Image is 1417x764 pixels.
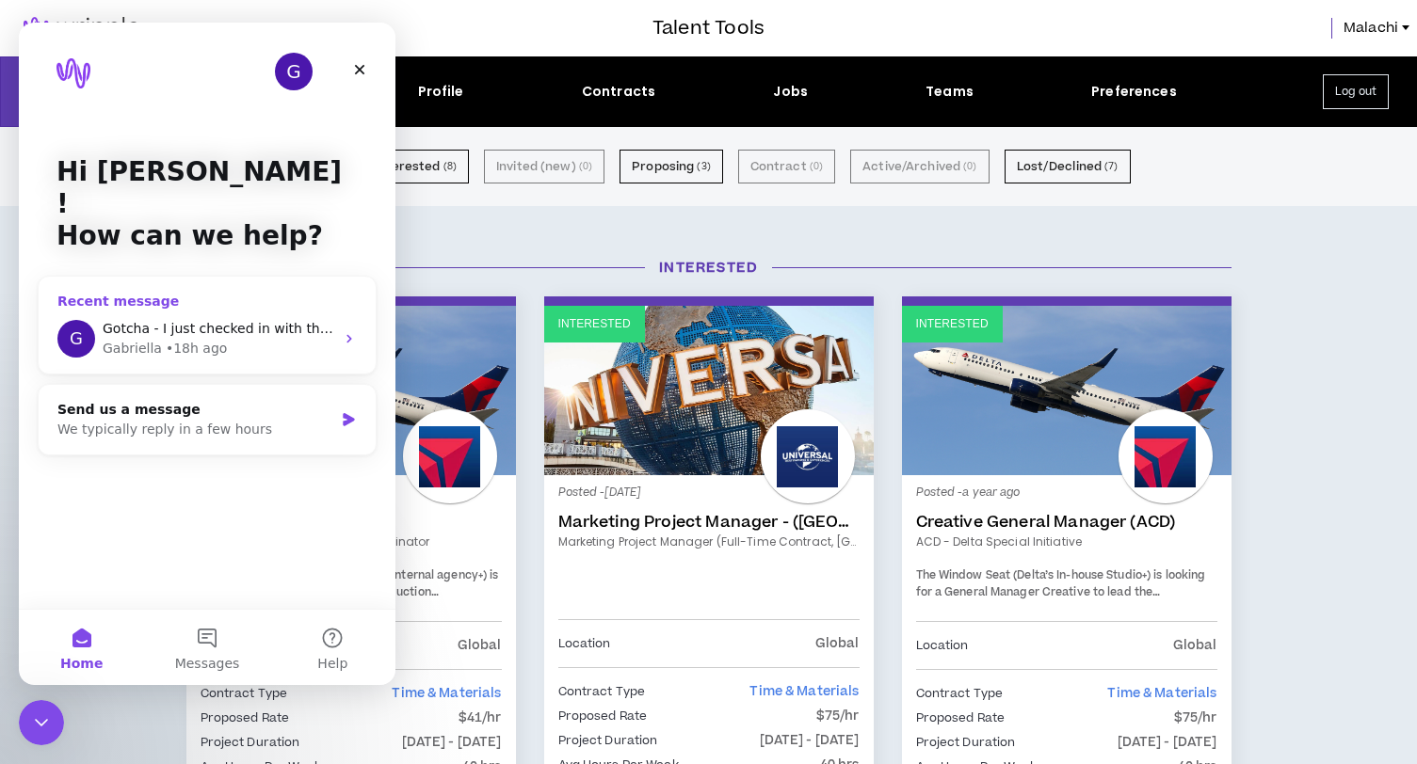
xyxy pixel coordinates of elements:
p: [DATE] - [DATE] [402,732,502,753]
div: Profile image for GabriellaGotcha - I just checked in with the client lead for that role and they... [20,281,357,351]
p: $41/hr [459,708,502,728]
div: We typically reply in a few hours [39,397,314,417]
h3: Interested [172,258,1246,278]
div: Preferences [1091,82,1177,102]
small: ( 0 ) [579,158,592,175]
a: Creative General Manager (ACD) [916,513,1217,532]
div: Jobs [773,82,808,102]
button: Interested (8) [362,150,469,183]
div: • 18h ago [147,316,208,336]
button: Active/Archived (0) [850,150,989,183]
button: Invited (new) (0) [484,150,604,183]
p: Global [458,635,502,656]
p: [DATE] - [DATE] [760,730,860,751]
button: Contract (0) [738,150,835,183]
span: Help [298,634,329,647]
div: Recent messageProfile image for GabriellaGotcha - I just checked in with the client lead for that... [19,253,358,352]
p: $75/hr [1174,708,1217,728]
p: $75/hr [816,706,860,726]
span: Gotcha - I just checked in with the client lead for that role and they said they are still waitin... [84,298,1188,313]
div: Recent message [39,269,338,289]
button: Lost/Declined (7) [1005,150,1131,183]
span: Time & Materials [749,682,859,701]
span: Messages [156,634,221,647]
div: Profile [418,82,464,102]
p: Project Duration [916,732,1016,753]
div: Gabriella [84,316,143,336]
div: Profile image for Gabriella [39,297,76,335]
iframe: Intercom live chat [19,23,395,685]
p: [DATE] - [DATE] [1118,732,1217,753]
p: Interested [558,315,631,333]
a: ACD - Delta Special Initiative [916,533,1217,550]
a: Marketing Project Manager - ([GEOGRAPHIC_DATA]-based Only!) [558,513,860,532]
img: logo [38,36,72,66]
button: Help [251,587,377,662]
span: Time & Materials [392,684,501,703]
button: Messages [125,587,250,662]
p: Hi [PERSON_NAME] ! [38,134,339,198]
p: Posted - a year ago [916,485,1217,501]
p: Proposed Rate [558,706,648,726]
a: Interested [902,306,1232,475]
button: Log out [1323,74,1389,109]
small: ( 0 ) [810,158,823,175]
h3: Talent Tools [652,14,765,42]
p: Project Duration [201,732,300,753]
p: Posted - [DATE] [558,485,860,501]
p: Contract Type [201,683,288,704]
small: ( 7 ) [1104,158,1118,175]
p: How can we help? [38,198,339,230]
p: Project Duration [558,730,658,751]
p: Contract Type [558,681,646,702]
p: Location [916,635,969,656]
p: Proposed Rate [201,708,290,728]
div: Close [324,30,358,64]
p: Contract Type [916,683,1004,704]
iframe: Intercom live chat [19,700,64,745]
span: Home [41,634,84,647]
span: Malachi [1344,18,1398,39]
a: Interested [544,306,874,475]
small: ( 8 ) [443,158,457,175]
small: ( 3 ) [697,158,710,175]
span: The Window Seat (Delta’s In-house Studio+) is looking for a General Manager Creative to lead the ... [916,567,1206,633]
div: Contracts [582,82,655,102]
div: Send us a message [39,377,314,397]
a: Marketing Project Manager (Full-time Contract, [GEOGRAPHIC_DATA]-based only!) [558,533,860,550]
p: Location [558,633,611,654]
div: Teams [926,82,974,102]
p: Proposed Rate [916,708,1006,728]
p: Global [1173,635,1217,656]
div: Profile image for Gabriella [256,30,294,68]
span: Time & Materials [1107,684,1216,703]
small: ( 0 ) [963,158,976,175]
p: Global [815,633,860,654]
p: Interested [916,315,989,333]
button: Proposing (3) [620,150,723,183]
div: Send us a messageWe typically reply in a few hours [19,361,358,433]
